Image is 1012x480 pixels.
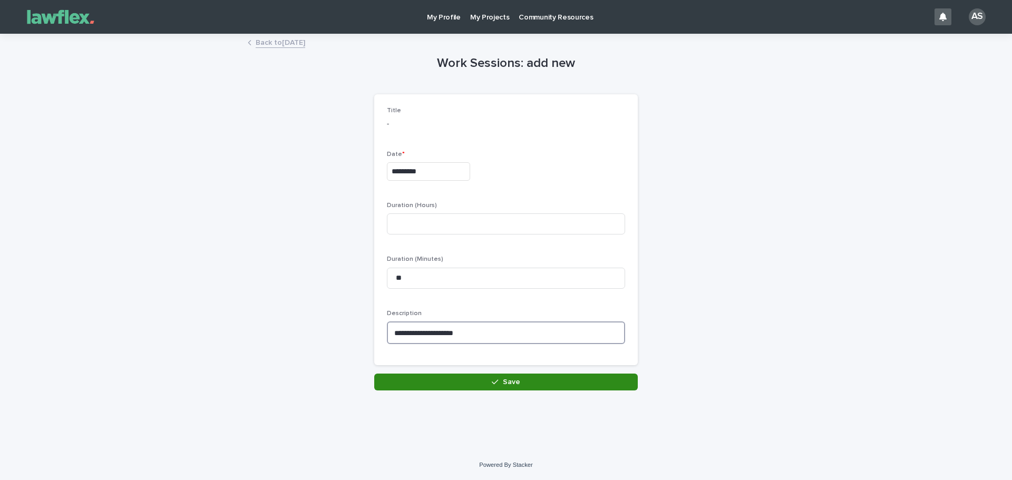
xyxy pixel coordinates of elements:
h1: Work Sessions: add new [374,56,638,71]
img: Gnvw4qrBSHOAfo8VMhG6 [21,6,100,27]
div: AS [969,8,986,25]
span: Duration (Hours) [387,202,437,209]
span: Save [503,378,520,386]
span: Title [387,107,401,114]
button: Save [374,374,638,390]
span: Description [387,310,422,317]
span: Date [387,151,405,158]
a: Powered By Stacker [479,462,532,468]
p: - [387,119,625,130]
a: Back to[DATE] [256,36,305,48]
span: Duration (Minutes) [387,256,443,262]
